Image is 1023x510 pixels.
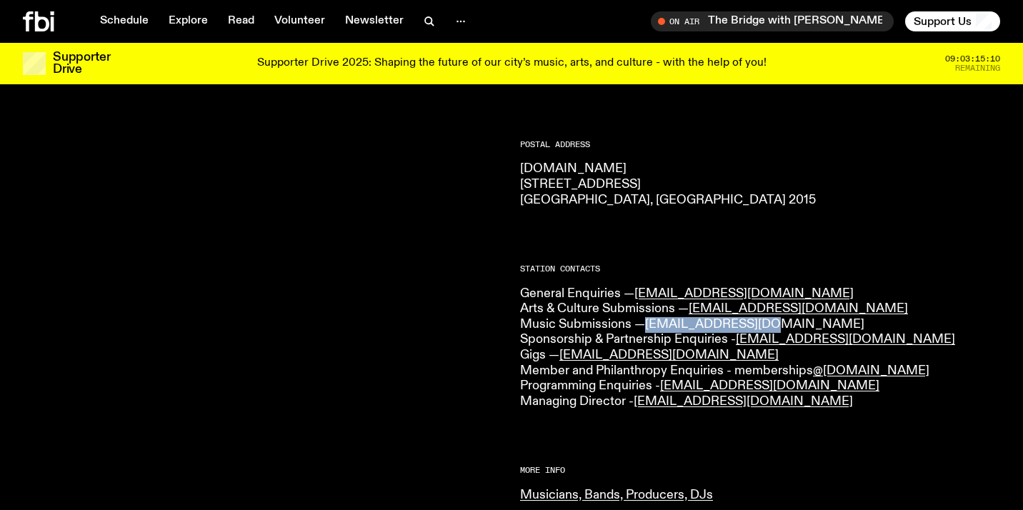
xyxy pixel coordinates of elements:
[520,466,1000,474] h2: More Info
[905,11,1000,31] button: Support Us
[257,57,767,70] p: Supporter Drive 2025: Shaping the future of our city’s music, arts, and culture - with the help o...
[53,51,110,76] h3: Supporter Drive
[945,55,1000,63] span: 09:03:15:10
[813,364,929,377] a: @[DOMAIN_NAME]
[914,15,972,28] span: Support Us
[634,287,854,300] a: [EMAIL_ADDRESS][DOMAIN_NAME]
[520,265,1000,273] h2: Station Contacts
[634,395,853,408] a: [EMAIL_ADDRESS][DOMAIN_NAME]
[520,489,713,501] a: Musicians, Bands, Producers, DJs
[520,161,1000,208] p: [DOMAIN_NAME] [STREET_ADDRESS] [GEOGRAPHIC_DATA], [GEOGRAPHIC_DATA] 2015
[955,64,1000,72] span: Remaining
[266,11,334,31] a: Volunteer
[91,11,157,31] a: Schedule
[645,318,864,331] a: [EMAIL_ADDRESS][DOMAIN_NAME]
[336,11,412,31] a: Newsletter
[520,141,1000,149] h2: Postal Address
[651,11,894,31] button: On AirThe Bridge with [PERSON_NAME]
[559,349,779,361] a: [EMAIL_ADDRESS][DOMAIN_NAME]
[520,286,1000,410] p: General Enquiries — Arts & Culture Submissions — Music Submissions — Sponsorship & Partnership En...
[660,379,879,392] a: [EMAIL_ADDRESS][DOMAIN_NAME]
[736,333,955,346] a: [EMAIL_ADDRESS][DOMAIN_NAME]
[160,11,216,31] a: Explore
[219,11,263,31] a: Read
[689,302,908,315] a: [EMAIL_ADDRESS][DOMAIN_NAME]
